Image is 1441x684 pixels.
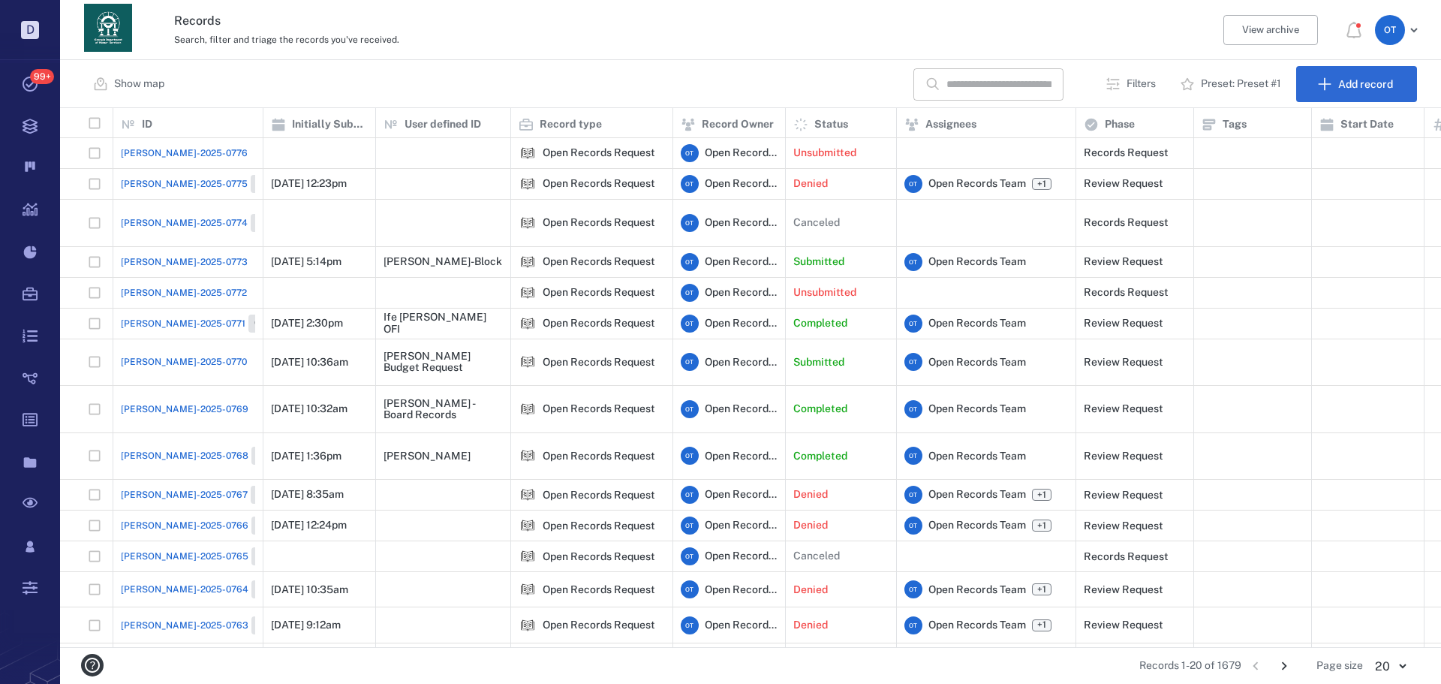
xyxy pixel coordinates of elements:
[543,520,655,532] div: Open Records Request
[519,315,537,333] div: Open Records Request
[904,175,922,193] div: O T
[681,547,699,565] div: O T
[705,285,778,300] span: Open Records Team
[519,400,537,418] div: Open Records Request
[1272,654,1296,678] button: Go to next page
[519,486,537,504] img: icon Open Records Request
[121,315,290,333] a: [PERSON_NAME]-2025-0771Closed
[84,4,132,57] a: Go home
[793,402,847,417] p: Completed
[705,549,778,564] span: Open Records Team
[121,402,248,416] span: [PERSON_NAME]-2025-0769
[681,253,699,271] div: O T
[1084,256,1163,267] div: Review Request
[121,146,248,160] a: [PERSON_NAME]-2025-0776
[121,519,248,532] span: [PERSON_NAME]-2025-0766
[793,449,847,464] p: Completed
[681,284,699,302] div: O T
[519,353,537,371] img: icon Open Records Request
[681,400,699,418] div: O T
[1097,66,1168,102] button: Filters
[121,486,292,504] a: [PERSON_NAME]-2025-0767Closed
[1084,490,1163,501] div: Review Request
[121,550,248,563] span: [PERSON_NAME]-2025-0765
[114,77,164,92] p: Show map
[121,580,293,598] a: [PERSON_NAME]-2025-0764Closed
[75,648,110,682] button: help
[928,255,1026,270] span: Open Records Team
[271,487,344,502] p: [DATE] 8:35am
[1084,619,1163,631] div: Review Request
[793,583,828,598] p: Denied
[519,214,537,232] img: icon Open Records Request
[705,146,778,161] span: Open Records Team
[1375,15,1423,45] button: OT
[271,176,347,191] p: [DATE] 12:23pm
[121,175,292,193] a: [PERSON_NAME]-2025-0775Closed
[681,315,699,333] div: O T
[271,316,343,331] p: [DATE] 2:30pm
[254,520,290,532] span: Closed
[705,449,778,464] span: Open Records Team
[904,315,922,333] div: O T
[121,517,293,535] a: [PERSON_NAME]-2025-0766Closed
[405,117,481,132] p: User defined ID
[543,403,655,414] div: Open Records Request
[519,616,537,634] div: Open Records Request
[793,618,828,633] p: Denied
[928,518,1026,533] span: Open Records Team
[793,146,856,161] p: Unsubmitted
[543,490,655,501] div: Open Records Request
[254,550,290,563] span: Closed
[928,316,1026,331] span: Open Records Team
[519,517,537,535] div: Open Records Request
[793,215,840,231] p: Canceled
[793,285,856,300] p: Unsubmitted
[702,117,774,132] p: Record Owner
[519,253,537,271] img: icon Open Records Request
[681,353,699,371] div: O T
[705,215,778,231] span: Open Records Team
[384,256,502,267] div: [PERSON_NAME]-Block
[705,255,778,270] span: Open Records Team
[793,255,844,270] p: Submitted
[519,144,537,162] div: Open Records Request
[1034,583,1049,596] span: +1
[121,286,247,300] a: [PERSON_NAME]-2025-0772
[1340,117,1394,132] p: Start Date
[519,580,537,598] img: icon Open Records Request
[1084,551,1169,562] div: Records Request
[793,518,828,533] p: Denied
[84,4,132,52] img: Georgia Department of Human Services logo
[30,69,54,84] span: 99+
[121,547,293,565] a: [PERSON_NAME]-2025-0765Closed
[705,402,778,417] span: Open Records Team
[681,580,699,598] div: O T
[1084,584,1163,595] div: Review Request
[543,147,655,158] div: Open Records Request
[1032,619,1051,631] span: +1
[1034,520,1049,532] span: +1
[1241,654,1298,678] nav: pagination navigation
[1171,66,1293,102] button: Preset: Preset #1
[174,12,992,30] h3: Records
[1032,583,1051,595] span: +1
[121,255,248,269] a: [PERSON_NAME]-2025-0773
[928,487,1026,502] span: Open Records Team
[904,616,922,634] div: O T
[1084,217,1169,228] div: Records Request
[254,216,289,229] span: Closed
[271,518,347,533] p: [DATE] 12:24pm
[793,355,844,370] p: Submitted
[519,400,537,418] img: icon Open Records Request
[904,400,922,418] div: O T
[928,176,1026,191] span: Open Records Team
[925,117,976,132] p: Assignees
[254,619,290,631] span: Closed
[519,315,537,333] img: icon Open Records Request
[271,255,341,270] p: [DATE] 5:14pm
[904,517,922,535] div: O T
[21,21,39,39] p: D
[1316,658,1363,673] span: Page size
